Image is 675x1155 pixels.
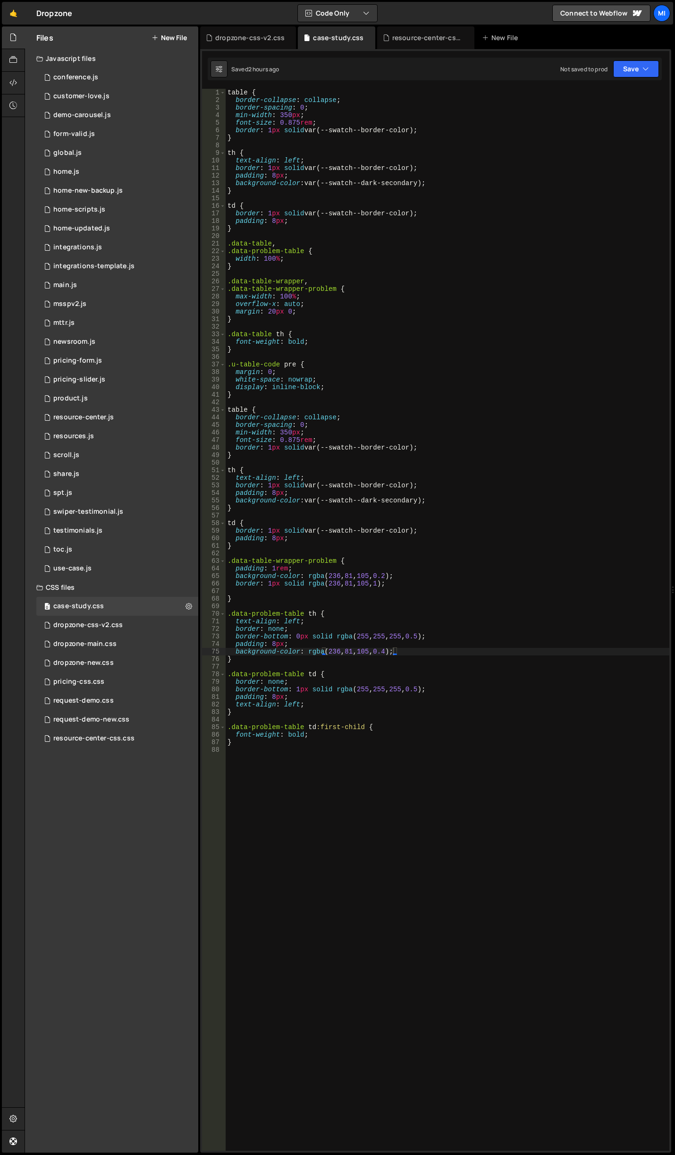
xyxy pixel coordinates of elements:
div: Dropzone [36,8,72,19]
div: 23 [202,255,226,263]
div: 10 [202,157,226,164]
div: 65 [202,572,226,580]
div: 37 [202,361,226,368]
div: resource-center-css.css [392,33,463,42]
div: 48 [202,444,226,451]
div: 49 [202,451,226,459]
div: 9831/43346.js [36,181,198,200]
div: main.js [53,281,77,289]
div: 9831/22169.js [36,238,198,257]
a: Connect to Webflow [552,5,650,22]
div: 50 [202,459,226,467]
div: use-case.js [53,564,92,573]
div: form-valid.js [53,130,95,138]
div: 9831/26505.js [36,446,198,465]
div: CSS files [25,578,198,597]
div: 30 [202,308,226,315]
div: 4 [202,111,226,119]
div: 44 [202,414,226,421]
div: 2 hours ago [248,65,279,73]
span: 0 [44,603,50,611]
div: 9831/28392.js [36,106,198,125]
div: home-updated.js [53,224,110,233]
div: 9831/23240.js [36,540,198,559]
div: 70 [202,610,226,618]
div: 63 [202,557,226,565]
a: Mi [653,5,670,22]
div: 15 [202,195,226,202]
div: 40 [202,383,226,391]
div: 9831/41964.css [36,654,198,672]
div: integrations.js [53,243,102,252]
div: testimonials.js [53,527,102,535]
div: 87 [202,739,226,746]
div: 46 [202,429,226,436]
div: 16 [202,202,226,210]
div: 9831/33624.js [36,295,198,314]
a: 🤙 [2,2,25,25]
div: 42 [202,399,226,406]
div: 59 [202,527,226,535]
div: 9831/23713.js [36,427,198,446]
div: 21 [202,240,226,247]
div: 53 [202,482,226,489]
div: 9831/30620.js [36,68,198,87]
div: 9831/44695.css [36,729,198,748]
div: 60 [202,535,226,542]
div: case-study.css [313,33,363,42]
div: 28 [202,293,226,300]
div: 11 [202,164,226,172]
div: 9831/37147.css [36,691,198,710]
div: 9831/25080.js [36,144,198,162]
div: 17 [202,210,226,217]
div: 24 [202,263,226,270]
div: 86 [202,731,226,739]
div: Javascript files [25,49,198,68]
div: 9831/41737.js [36,332,198,351]
div: 41 [202,391,226,399]
div: 69 [202,603,226,610]
div: 62 [202,550,226,557]
div: 9831/24797.js [36,484,198,502]
div: 38 [202,368,226,376]
div: 9831/29775.css [36,672,198,691]
div: 68 [202,595,226,603]
div: 9831/38635.js [36,521,198,540]
div: 80 [202,686,226,693]
div: 26 [202,278,226,285]
div: 74 [202,640,226,648]
div: 20 [202,232,226,240]
div: 84 [202,716,226,723]
div: 6 [202,127,226,134]
div: 47 [202,436,226,444]
div: swiper-testimonial.js [53,508,123,516]
div: 3 [202,104,226,111]
div: 9831/22713.js [36,559,198,578]
div: 31 [202,315,226,323]
div: product.js [53,394,88,403]
button: Code Only [298,5,377,22]
div: 27 [202,285,226,293]
div: 9831/21747.js [36,276,198,295]
div: 9 [202,149,226,157]
div: 9831/40925.js [36,87,198,106]
div: 9831/46827.css [36,597,198,616]
div: Not saved to prod [560,65,607,73]
div: 8 [202,142,226,149]
div: 9831/29029.js [36,465,198,484]
div: 34 [202,338,226,346]
div: 9831/44484.js [36,351,198,370]
div: home.js [53,168,79,176]
div: Saved [231,65,279,73]
div: 9831/41251.css [36,710,198,729]
div: toc.js [53,545,72,554]
div: 61 [202,542,226,550]
div: mttr.js [53,319,75,327]
div: 55 [202,497,226,504]
div: 54 [202,489,226,497]
div: demo-carousel.js [53,111,111,119]
div: scroll.js [53,451,79,459]
div: dropzone-css-v2.css [215,33,285,42]
div: 9831/42900.js [36,219,198,238]
div: 45 [202,421,226,429]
